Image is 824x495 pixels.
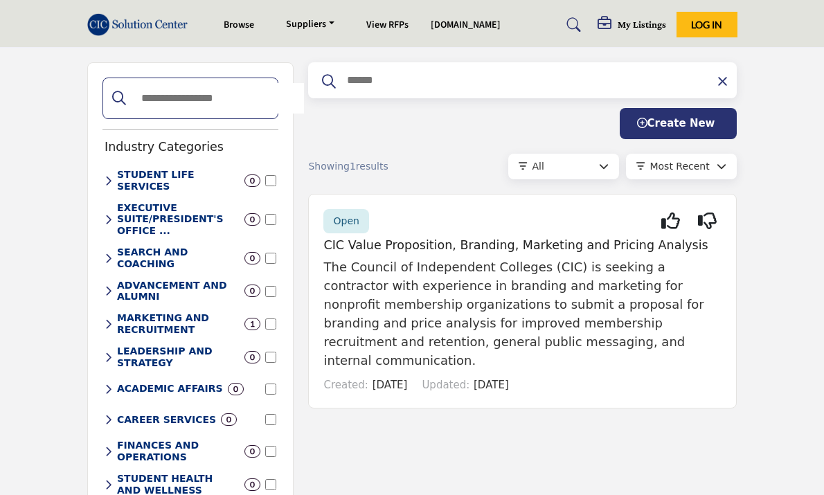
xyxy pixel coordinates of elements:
[373,379,408,391] span: [DATE]
[661,221,680,222] i: Interested
[87,13,195,36] img: site Logo
[265,479,276,490] input: Select STUDENT HEALTH AND WELLNESS
[117,414,216,426] h6: Career planning tools, job placement platforms, and professional development resources for studen...
[265,175,276,186] input: Select STUDENT LIFE SERVICES
[117,202,240,237] h6: Strategic planning, leadership support, and executive decision-making tools for institutional man...
[250,352,255,362] b: 0
[117,246,240,270] h6: Executive search services, leadership coaching, and professional development programs for institu...
[691,19,722,30] span: Log In
[265,446,276,457] input: Select FINANCES AND OPERATIONS
[637,117,715,129] span: Create New
[422,379,469,391] span: Updated:
[221,413,237,426] div: 0 Results For CAREER SERVICES
[250,215,255,224] b: 0
[117,312,240,336] h6: Brand development, digital marketing, and student recruitment campaign solutions for colleges
[553,14,590,36] a: Search
[265,214,276,225] input: Select EXECUTIVE SUITE/PRESIDENT'S OFFICE SERVICES
[323,258,722,370] p: The Council of Independent Colleges (CIC) is seeking a contractor with experience in branding and...
[244,285,260,297] div: 0 Results For ADVANCEMENT AND ALUMNI
[620,108,737,139] button: Create New
[244,445,260,458] div: 0 Results For FINANCES AND OPERATIONS
[117,345,240,369] h6: Institutional effectiveness, strategic planning, and leadership development resources for college...
[366,18,409,32] a: View RFPs
[474,379,509,391] span: [DATE]
[618,18,666,30] h5: My Listings
[250,447,255,456] b: 0
[244,252,260,264] div: 0 Results For SEARCH AND COACHING
[224,18,254,32] a: Browse
[250,253,255,263] b: 0
[117,280,240,303] h6: Donor management, fundraising solutions, and alumni engagement platforms to strengthen institutio...
[598,17,666,33] div: My Listings
[265,384,276,395] input: Select ACADEMIC AFFAIRS
[650,161,709,172] span: Most Recent
[233,384,238,394] b: 0
[265,253,276,264] input: Select SEARCH AND COACHING
[244,213,260,226] div: 0 Results For EXECUTIVE SUITE/PRESIDENT'S OFFICE SERVICES
[244,174,260,187] div: 0 Results For STUDENT LIFE SERVICES
[105,140,224,154] h5: Industry Categories
[323,379,368,391] span: Created:
[250,286,255,296] b: 0
[308,159,437,174] div: Showing results
[131,83,304,114] input: Search Categories
[677,12,737,37] button: Log In
[244,478,260,491] div: 0 Results For STUDENT HEALTH AND WELLNESS
[265,318,276,330] input: Select MARKETING AND RECRUITMENT
[431,18,501,32] a: [DOMAIN_NAME]
[117,383,223,395] h6: Academic program development, faculty resources, and curriculum enhancement solutions for higher ...
[265,286,276,297] input: Select ADVANCEMENT AND ALUMNI
[698,221,717,222] i: Not Interested
[226,415,231,424] b: 0
[350,161,356,172] span: 1
[265,414,276,425] input: Select CAREER SERVICES
[228,383,244,395] div: 0 Results For ACADEMIC AFFAIRS
[276,15,344,35] a: Suppliers
[250,176,255,186] b: 0
[244,351,260,363] div: 0 Results For LEADERSHIP AND STRATEGY
[244,318,260,330] div: 1 Results For MARKETING AND RECRUITMENT
[117,440,240,463] h6: Financial management, budgeting tools, and operational efficiency solutions for college administr...
[323,238,722,253] h5: CIC Value Proposition, Branding, Marketing and Pricing Analysis
[265,352,276,363] input: Select LEADERSHIP AND STRATEGY
[532,161,544,172] span: All
[250,480,255,489] b: 0
[117,169,240,192] h6: Campus engagement, residential life, and student activity management solutions to enhance college...
[250,319,255,329] b: 1
[333,215,359,226] span: Open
